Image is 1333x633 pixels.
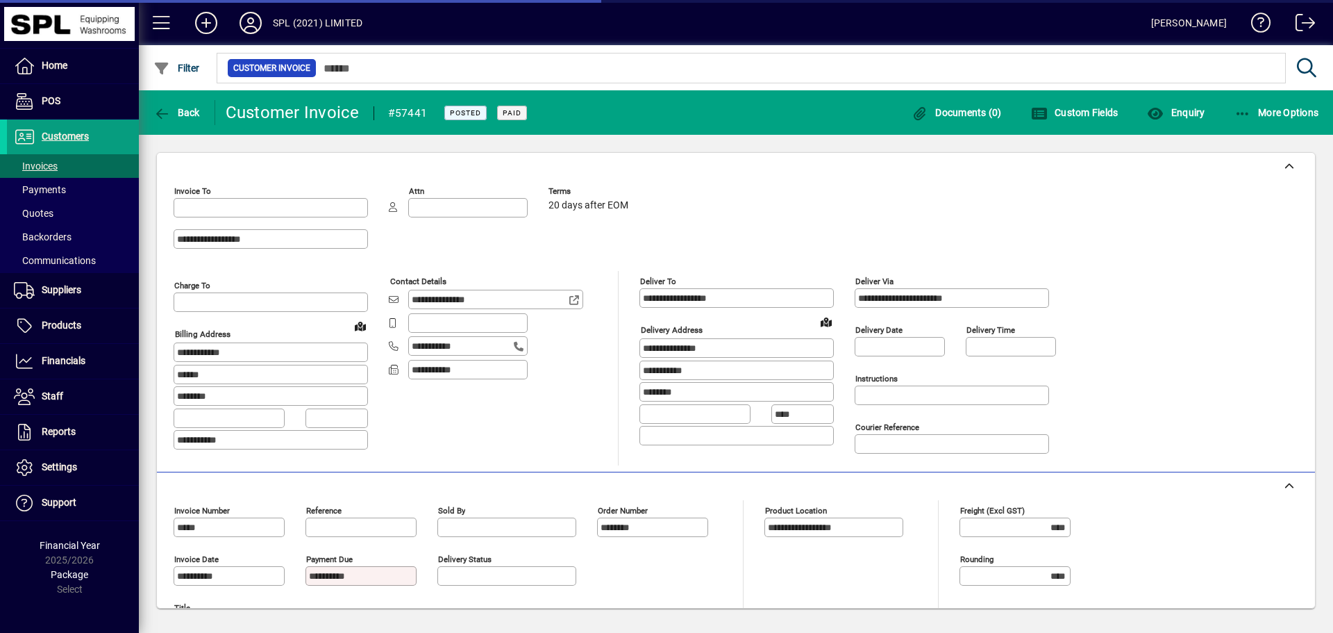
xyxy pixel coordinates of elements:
[42,320,81,331] span: Products
[1231,100,1323,125] button: More Options
[7,154,139,178] a: Invoices
[912,107,1002,118] span: Documents (0)
[7,309,139,343] a: Products
[226,101,360,124] div: Customer Invoice
[388,102,428,124] div: #57441
[42,355,85,366] span: Financials
[273,12,362,34] div: SPL (2021) LIMITED
[139,100,215,125] app-page-header-button: Back
[855,374,898,384] mat-label: Instructions
[153,107,200,118] span: Back
[438,554,492,564] mat-label: Delivery status
[640,277,676,286] mat-label: Deliver To
[7,344,139,379] a: Financials
[7,415,139,450] a: Reports
[42,60,67,71] span: Home
[150,56,203,81] button: Filter
[306,506,342,516] mat-label: Reference
[42,461,77,472] span: Settings
[960,554,994,564] mat-label: Rounding
[150,100,203,125] button: Back
[7,202,139,225] a: Quotes
[174,281,210,290] mat-label: Charge To
[960,506,1025,516] mat-label: Freight (excl GST)
[966,325,1015,335] mat-label: Delivery time
[14,184,66,195] span: Payments
[306,554,353,564] mat-label: Payment due
[1031,107,1118,118] span: Custom Fields
[7,379,139,414] a: Staff
[765,506,827,516] mat-label: Product location
[1143,100,1208,125] button: Enquiry
[153,63,200,74] span: Filter
[1147,107,1205,118] span: Enquiry
[7,84,139,119] a: POS
[855,422,919,432] mat-label: Courier Reference
[1285,3,1316,48] a: Logout
[7,49,139,83] a: Home
[548,187,632,196] span: Terms
[1028,100,1122,125] button: Custom Fields
[1241,3,1271,48] a: Knowledge Base
[14,255,96,266] span: Communications
[548,200,628,211] span: 20 days after EOM
[815,311,837,333] a: View on map
[908,100,1005,125] button: Documents (0)
[14,161,58,172] span: Invoices
[1151,12,1227,34] div: [PERSON_NAME]
[450,108,481,117] span: Posted
[7,450,139,485] a: Settings
[184,10,228,35] button: Add
[174,186,211,196] mat-label: Invoice To
[7,225,139,249] a: Backorders
[42,426,76,437] span: Reports
[7,178,139,202] a: Payments
[855,325,903,335] mat-label: Delivery date
[1234,107,1319,118] span: More Options
[40,540,100,551] span: Financial Year
[42,131,89,142] span: Customers
[42,497,76,508] span: Support
[349,315,371,337] a: View on map
[14,208,53,219] span: Quotes
[228,10,273,35] button: Profile
[174,603,190,613] mat-label: Title
[42,391,63,402] span: Staff
[7,273,139,308] a: Suppliers
[7,486,139,520] a: Support
[438,506,465,516] mat-label: Sold by
[233,61,310,75] span: Customer Invoice
[42,284,81,295] span: Suppliers
[174,554,219,564] mat-label: Invoice date
[409,186,424,196] mat-label: Attn
[14,231,72,242] span: Backorders
[855,277,894,286] mat-label: Deliver via
[42,95,60,106] span: POS
[598,506,648,516] mat-label: Order number
[51,569,88,580] span: Package
[503,108,521,117] span: Paid
[174,506,230,516] mat-label: Invoice number
[7,249,139,272] a: Communications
